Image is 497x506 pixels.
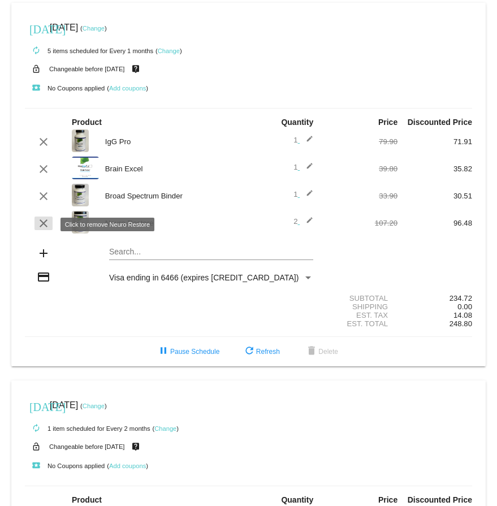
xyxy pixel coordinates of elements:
[49,66,125,72] small: Changeable before [DATE]
[378,495,397,504] strong: Price
[300,135,313,149] mat-icon: edit
[72,495,102,504] strong: Product
[37,246,50,260] mat-icon: add
[148,341,228,362] button: Pause Schedule
[129,439,142,454] mat-icon: live_help
[109,462,146,469] a: Add coupons
[457,302,472,311] span: 0.00
[397,192,472,200] div: 30.51
[109,248,313,257] input: Search...
[154,425,176,432] a: Change
[100,137,249,146] div: IgG Pro
[323,294,397,302] div: Subtotal
[29,422,43,435] mat-icon: autorenew
[152,425,179,432] small: ( )
[323,311,397,319] div: Est. Tax
[37,135,50,149] mat-icon: clear
[323,137,397,146] div: 79.90
[100,219,249,227] div: Neuro Restore
[450,319,472,328] span: 248.80
[378,118,397,127] strong: Price
[25,85,105,92] small: No Coupons applied
[129,62,142,76] mat-icon: live_help
[305,345,318,358] mat-icon: delete
[29,21,43,35] mat-icon: [DATE]
[157,345,170,358] mat-icon: pause
[293,217,313,226] span: 2
[72,184,89,206] img: Broad-Spectrum-Binder-label-scaled.jpg
[300,217,313,230] mat-icon: edit
[80,403,107,409] small: ( )
[243,345,256,358] mat-icon: refresh
[37,217,50,230] mat-icon: clear
[323,165,397,173] div: 39.80
[100,165,249,173] div: Brain Excel
[25,47,153,54] small: 5 items scheduled for Every 1 months
[300,162,313,176] mat-icon: edit
[408,118,472,127] strong: Discounted Price
[305,348,338,356] span: Delete
[408,495,472,504] strong: Discounted Price
[25,425,150,432] small: 1 item scheduled for Every 2 months
[29,62,43,76] mat-icon: lock_open
[453,311,472,319] span: 14.08
[281,118,313,127] strong: Quantity
[25,462,105,469] small: No Coupons applied
[100,192,249,200] div: Broad Spectrum Binder
[293,190,313,198] span: 1
[234,341,289,362] button: Refresh
[109,273,299,282] span: Visa ending in 6466 (expires [CREDIT_CARD_DATA])
[80,25,107,32] small: ( )
[243,348,280,356] span: Refresh
[29,44,43,58] mat-icon: autorenew
[300,189,313,203] mat-icon: edit
[293,163,313,171] span: 1
[109,273,313,282] mat-select: Payment Method
[158,47,180,54] a: Change
[37,270,50,284] mat-icon: credit_card
[397,294,472,302] div: 234.72
[72,157,99,179] img: Brain-Excel-label.png
[323,319,397,328] div: Est. Total
[155,47,182,54] small: ( )
[72,118,102,127] strong: Product
[323,302,397,311] div: Shipping
[29,81,43,95] mat-icon: local_play
[37,162,50,176] mat-icon: clear
[323,192,397,200] div: 33.90
[296,341,347,362] button: Delete
[397,219,472,227] div: 96.48
[29,459,43,473] mat-icon: local_play
[49,443,125,450] small: Changeable before [DATE]
[293,136,313,144] span: 1
[83,403,105,409] a: Change
[397,165,472,173] div: 35.82
[72,211,89,233] img: Neuro-Restore-label-scaled-e1664290265606.jpg
[323,219,397,227] div: 107.20
[281,495,313,504] strong: Quantity
[157,348,219,356] span: Pause Schedule
[107,85,148,92] small: ( )
[83,25,105,32] a: Change
[37,189,50,203] mat-icon: clear
[109,85,146,92] a: Add coupons
[29,399,43,413] mat-icon: [DATE]
[107,462,148,469] small: ( )
[29,439,43,454] mat-icon: lock_open
[72,129,89,152] img: IGg-pro-label-scaled-scaled.jpg
[397,137,472,146] div: 71.91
